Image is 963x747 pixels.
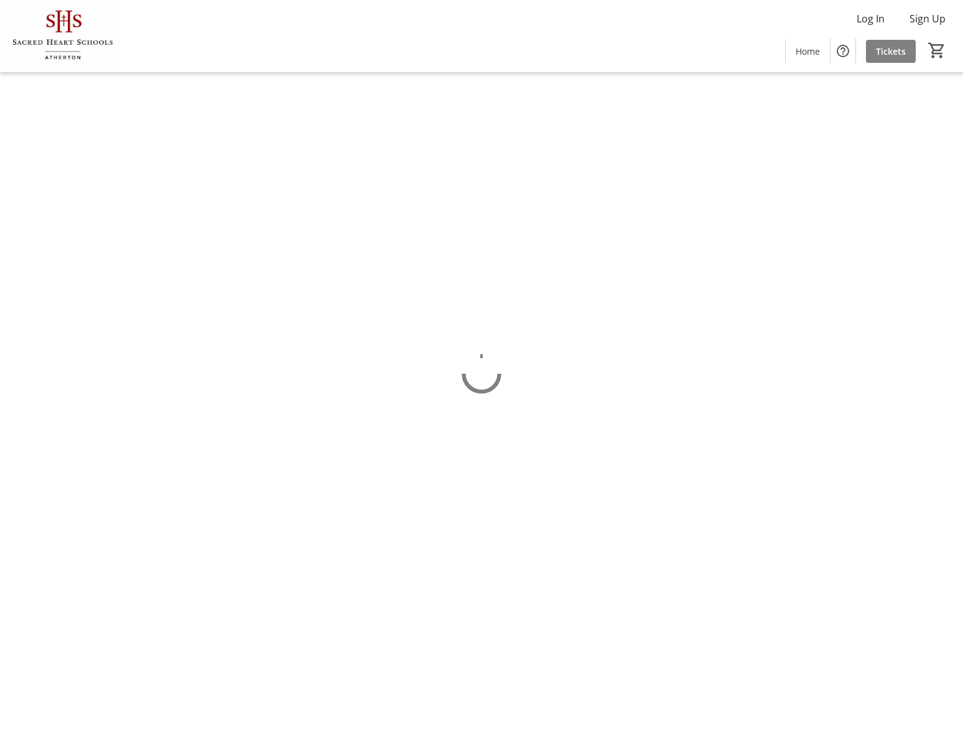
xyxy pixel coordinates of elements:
span: Tickets [876,45,906,58]
button: Cart [926,39,948,62]
button: Log In [847,9,895,29]
span: Home [796,45,820,58]
a: Home [786,40,830,63]
span: Log In [857,11,885,26]
button: Help [830,39,855,63]
button: Sign Up [900,9,956,29]
img: Sacred Heart Schools, Atherton's Logo [7,5,118,67]
span: Sign Up [909,11,946,26]
a: Tickets [866,40,916,63]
